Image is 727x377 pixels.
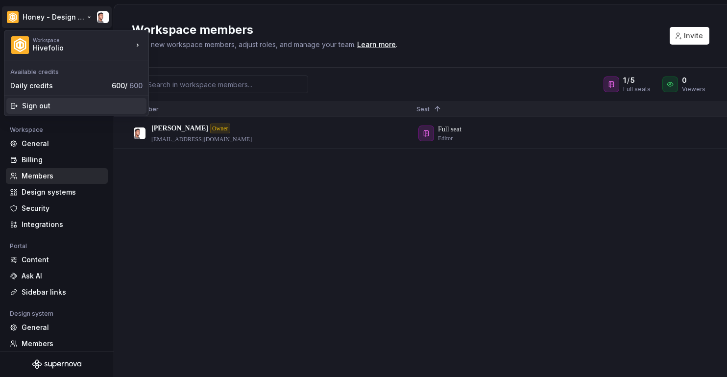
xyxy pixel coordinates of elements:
[6,62,146,78] div: Available credits
[11,36,29,54] img: be2ba951-ed5a-4e02-ba0c-e43811862a97.png
[129,81,143,90] span: 600
[112,81,143,90] span: 600 /
[10,81,108,91] div: Daily credits
[22,101,143,111] div: Sign out
[33,43,116,53] div: Hivefolio
[33,37,133,43] div: Workspace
